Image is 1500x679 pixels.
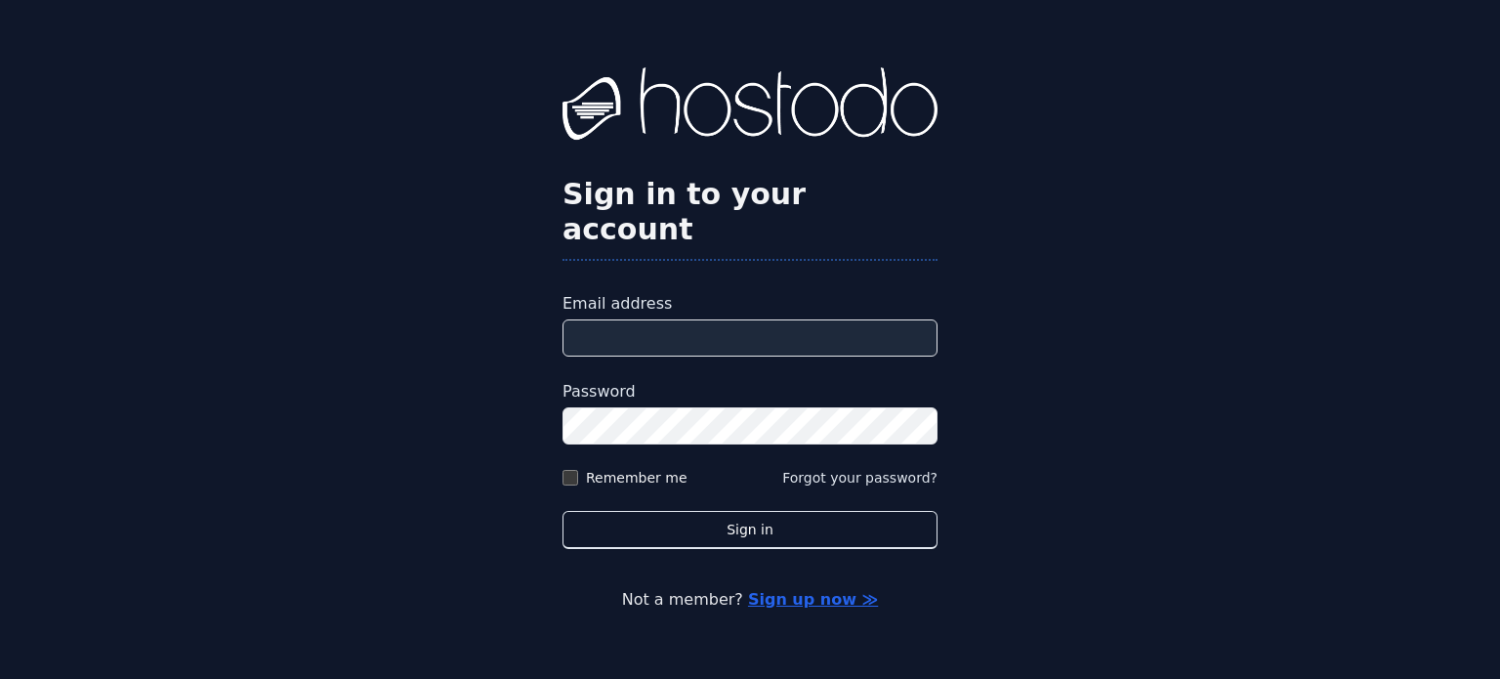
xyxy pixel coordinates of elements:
img: Hostodo [562,67,937,146]
label: Remember me [586,468,687,488]
label: Email address [562,292,937,316]
h2: Sign in to your account [562,177,937,247]
button: Sign in [562,511,937,549]
p: Not a member? [94,588,1406,612]
label: Password [562,380,937,403]
button: Forgot your password? [782,468,937,488]
a: Sign up now ≫ [748,590,878,609]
